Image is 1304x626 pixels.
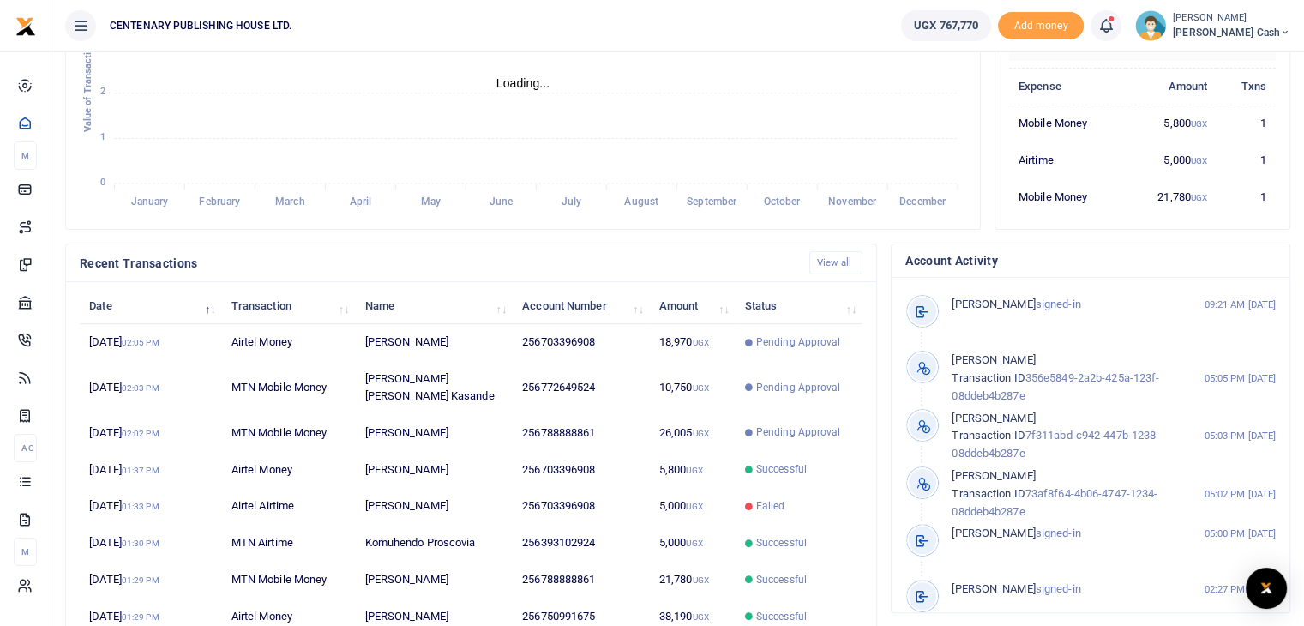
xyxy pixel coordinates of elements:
tspan: November [828,196,877,208]
li: M [14,538,37,566]
td: [DATE] [80,414,222,451]
small: [PERSON_NAME] [1173,11,1290,26]
td: 21,780 [1126,178,1217,214]
th: Transaction: activate to sort column ascending [222,287,356,324]
td: 1 [1217,141,1276,178]
tspan: January [131,196,169,208]
span: Pending Approval [756,380,841,395]
small: 02:05 PM [122,338,159,347]
small: 09:21 AM [DATE] [1204,298,1276,312]
small: UGX [686,466,702,475]
td: [DATE] [80,324,222,361]
small: 05:05 PM [DATE] [1204,371,1276,386]
h4: Recent Transactions [80,254,796,273]
td: 256772649524 [513,361,650,414]
span: Successful [756,572,807,587]
small: UGX [1191,193,1207,202]
small: 02:27 PM [DATE] [1204,582,1276,597]
text: Value of Transactions (UGX ) [82,5,93,133]
td: [PERSON_NAME] [355,324,513,361]
td: 256703396908 [513,488,650,525]
td: 1 [1217,105,1276,142]
th: Status: activate to sort column ascending [736,287,863,324]
tspan: October [764,196,802,208]
td: 256703396908 [513,451,650,488]
td: 10,750 [650,361,736,414]
li: M [14,141,37,170]
td: MTN Mobile Money [222,361,356,414]
small: 01:30 PM [122,539,159,548]
p: 356e5849-2a2b-425a-123f-08ddeb4b287e [952,352,1194,405]
th: Amount: activate to sort column ascending [650,287,736,324]
span: Transaction ID [952,371,1025,384]
small: 02:03 PM [122,383,159,393]
td: Airtel Airtime [222,488,356,525]
span: Transaction ID [952,429,1025,442]
small: 01:29 PM [122,575,159,585]
p: 73af8f64-4b06-4747-1234-08ddeb4b287e [952,467,1194,521]
td: [DATE] [80,488,222,525]
span: Successful [756,461,807,477]
tspan: September [687,196,737,208]
div: Open Intercom Messenger [1246,568,1287,609]
a: Add money [998,18,1084,31]
td: [PERSON_NAME] [355,414,513,451]
span: CENTENARY PUBLISHING HOUSE LTD. [103,18,298,33]
td: [PERSON_NAME] [355,451,513,488]
th: Name: activate to sort column ascending [355,287,513,324]
td: [PERSON_NAME] [355,488,513,525]
tspan: May [421,196,441,208]
small: 02:02 PM [122,429,159,438]
tspan: 2 [100,87,105,98]
small: 05:00 PM [DATE] [1204,527,1276,541]
tspan: June [490,196,514,208]
span: Failed [756,498,785,514]
li: Toup your wallet [998,12,1084,40]
span: [PERSON_NAME] [952,527,1035,539]
td: 5,000 [650,488,736,525]
h4: Account Activity [905,251,1276,270]
td: [PERSON_NAME] [355,562,513,599]
span: [PERSON_NAME] [952,582,1035,595]
td: MTN Mobile Money [222,414,356,451]
td: Komuhendo Proscovia [355,525,513,562]
tspan: August [624,196,658,208]
td: 256393102924 [513,525,650,562]
th: Txns [1217,69,1276,105]
span: [PERSON_NAME] [952,298,1035,310]
span: Pending Approval [756,334,841,350]
span: Pending Approval [756,424,841,440]
td: [DATE] [80,361,222,414]
tspan: 0 [100,177,105,188]
td: 5,000 [1126,141,1217,178]
p: signed-in [952,581,1194,599]
p: signed-in [952,296,1194,314]
tspan: March [275,196,305,208]
span: [PERSON_NAME] [952,412,1035,424]
p: signed-in [952,525,1194,543]
td: 5,800 [650,451,736,488]
td: MTN Mobile Money [222,562,356,599]
tspan: July [561,196,580,208]
td: 26,005 [650,414,736,451]
td: [PERSON_NAME] [PERSON_NAME] Kasande [355,361,513,414]
p: 7f311abd-c942-447b-1238-08ddeb4b287e [952,410,1194,463]
span: Successful [756,535,807,551]
a: profile-user [PERSON_NAME] [PERSON_NAME] Cash [1135,10,1290,41]
small: UGX [1191,156,1207,166]
td: 18,970 [650,324,736,361]
td: Mobile Money [1009,105,1126,142]
td: Airtel Money [222,451,356,488]
li: Ac [14,434,37,462]
tspan: December [899,196,946,208]
td: 21,780 [650,562,736,599]
td: 256788888861 [513,562,650,599]
td: MTN Airtime [222,525,356,562]
td: Airtel Money [222,324,356,361]
span: UGX 767,770 [914,17,978,34]
small: 01:29 PM [122,612,159,622]
td: [DATE] [80,451,222,488]
td: 256703396908 [513,324,650,361]
span: [PERSON_NAME] [952,469,1035,482]
small: UGX [692,383,708,393]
